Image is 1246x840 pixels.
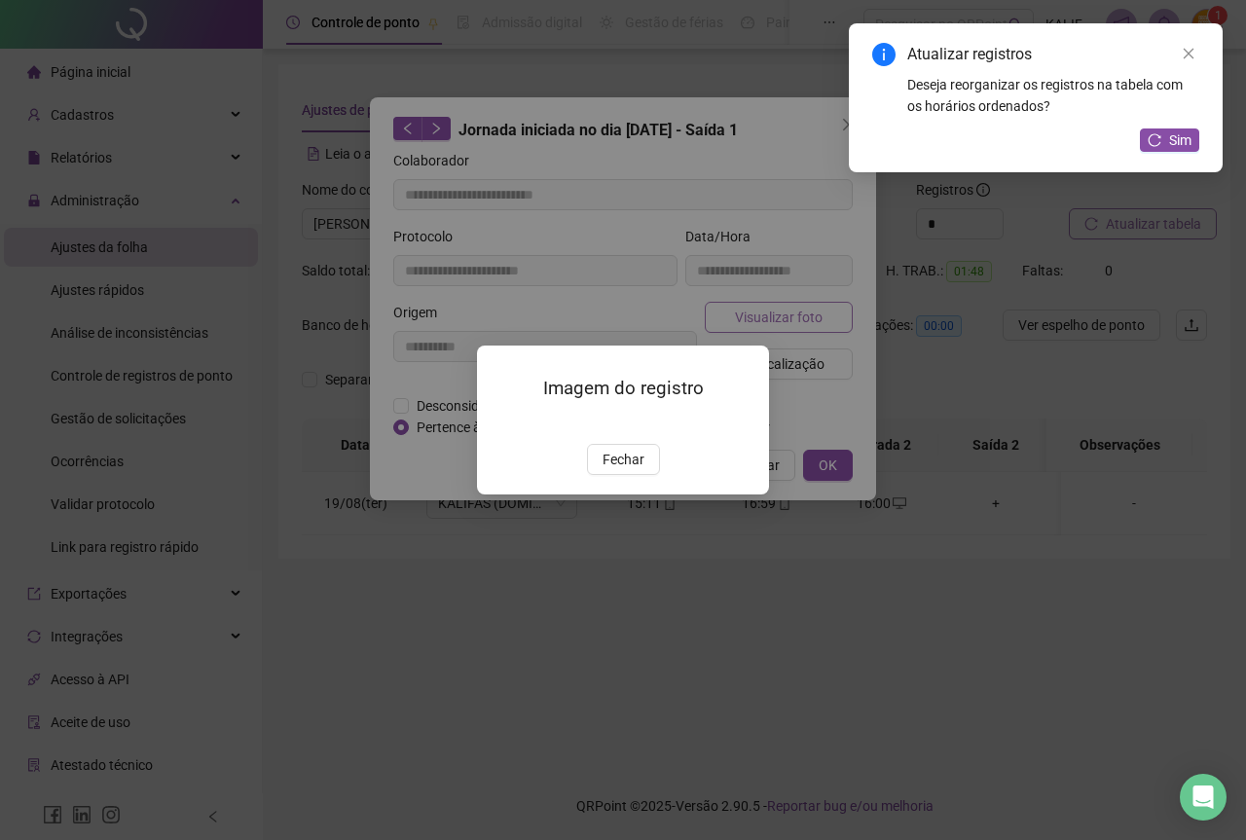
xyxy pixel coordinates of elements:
[1148,133,1161,147] span: reload
[1180,774,1227,821] div: Open Intercom Messenger
[1182,47,1195,60] span: close
[907,74,1199,117] div: Deseja reorganizar os registros na tabela com os horários ordenados?
[500,375,746,402] h3: Imagem do registro
[907,43,1199,66] div: Atualizar registros
[1140,128,1199,152] button: Sim
[587,444,660,475] button: Fechar
[872,43,896,66] span: info-circle
[603,449,644,470] span: Fechar
[1178,43,1199,64] a: Close
[1169,129,1191,151] span: Sim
